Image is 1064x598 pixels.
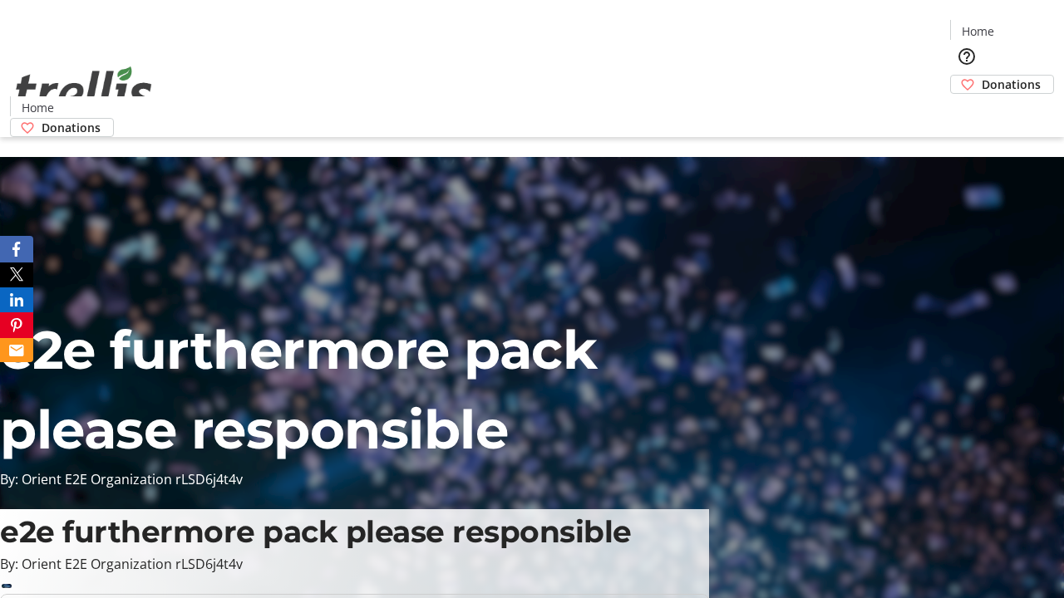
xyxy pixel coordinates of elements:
span: Donations [42,119,101,136]
a: Home [951,22,1004,40]
span: Home [22,99,54,116]
button: Help [950,40,983,73]
span: Donations [982,76,1041,93]
a: Donations [950,75,1054,94]
img: Orient E2E Organization rLSD6j4t4v's Logo [10,48,158,131]
button: Cart [950,94,983,127]
a: Home [11,99,64,116]
span: Home [962,22,994,40]
a: Donations [10,118,114,137]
